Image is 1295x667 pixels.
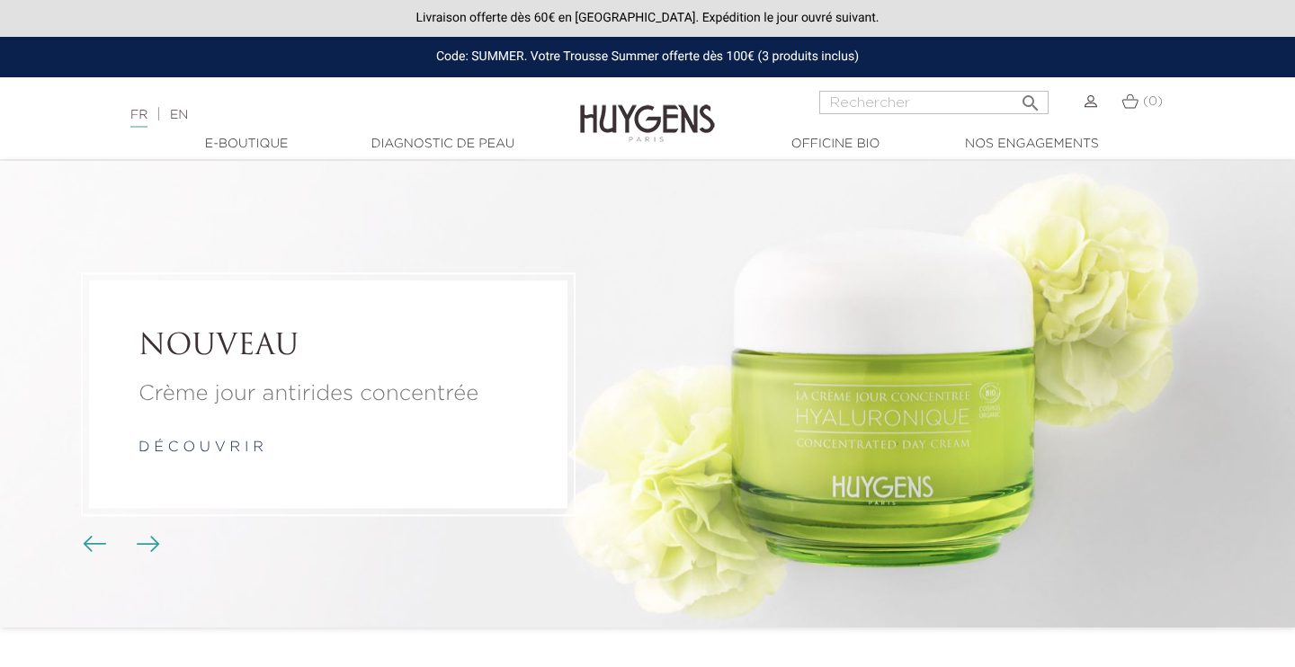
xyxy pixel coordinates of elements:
h2: NOUVEAU [138,330,518,364]
img: Huygens [580,76,715,145]
div: | [121,104,526,126]
a: Diagnostic de peau [353,135,532,154]
a: EN [170,109,188,121]
a: Officine Bio [746,135,925,154]
button:  [1014,85,1047,110]
span: (0) [1143,95,1163,108]
a: FR [130,109,147,128]
p: Crème jour antirides concentrée [138,378,518,410]
a: Nos engagements [942,135,1121,154]
i:  [1020,87,1041,109]
div: Boutons du carrousel [90,530,148,557]
a: d é c o u v r i r [138,440,263,455]
input: Rechercher [819,91,1049,114]
a: E-Boutique [156,135,336,154]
